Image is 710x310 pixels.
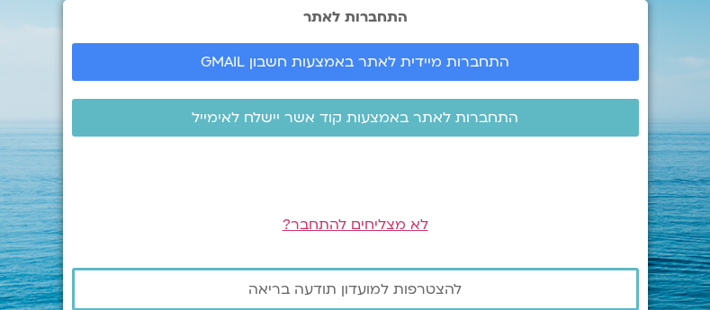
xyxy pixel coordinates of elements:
[192,110,518,126] span: התחברות לאתר באמצעות קוד אשר יישלח לאימייל
[248,281,462,297] span: להצטרפות למועדון תודעה בריאה
[72,99,639,137] a: התחברות לאתר באמצעות קוד אשר יישלח לאימייל
[72,9,639,25] h2: התחברות לאתר
[72,43,639,81] a: התחברות מיידית לאתר באמצעות חשבון GMAIL
[283,215,428,235] a: לא מצליחים להתחבר?
[201,54,509,70] span: התחברות מיידית לאתר באמצעות חשבון GMAIL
